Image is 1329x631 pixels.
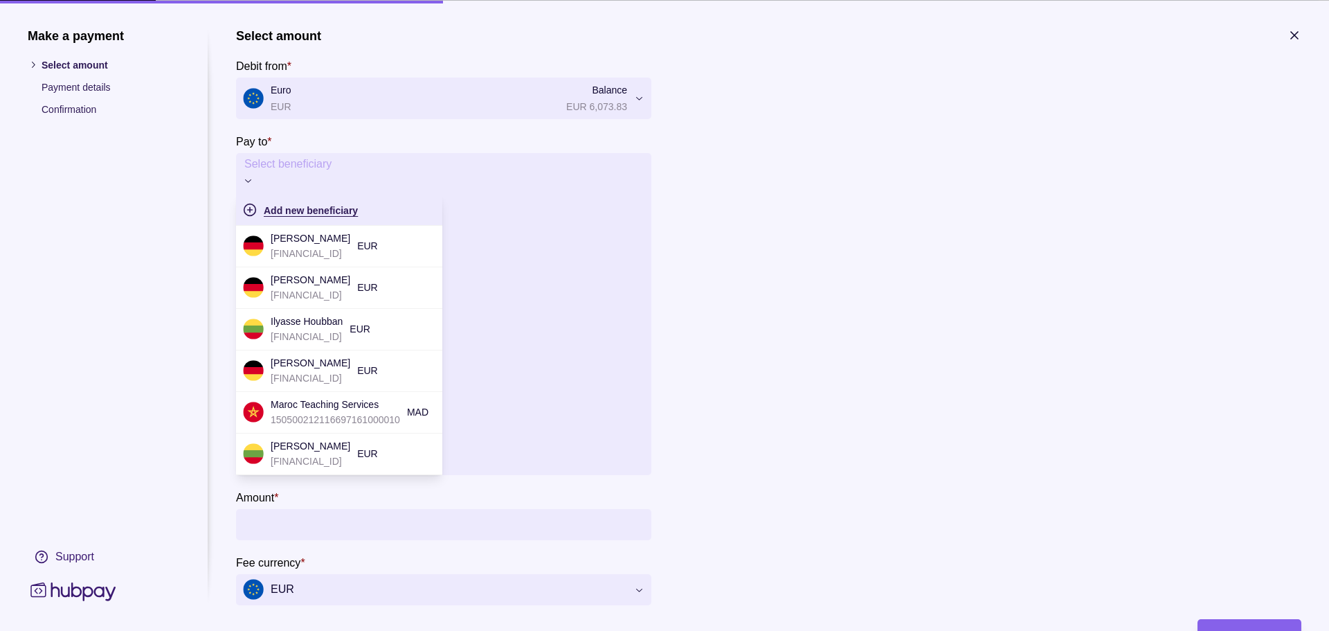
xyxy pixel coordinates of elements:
[236,488,278,505] label: Amount
[271,287,350,303] p: [FINANCIAL_ID]
[243,235,264,256] img: de
[271,246,350,261] p: [FINANCIAL_ID]
[42,57,180,72] p: Select amount
[271,231,350,246] p: [PERSON_NAME]
[243,319,264,339] img: lt
[243,443,264,464] img: lt
[55,549,94,564] div: Support
[236,28,321,43] h1: Select amount
[357,280,378,295] p: EUR
[271,412,400,427] p: 150500212116697161000010
[243,277,264,298] img: de
[357,363,378,378] p: EUR
[407,405,428,420] p: MAD
[236,135,267,147] p: Pay to
[42,101,180,116] p: Confirmation
[236,132,272,149] label: Pay to
[271,314,343,329] p: Ilyasse Houbban
[271,272,350,287] p: [PERSON_NAME]
[243,360,264,381] img: de
[28,28,180,43] h1: Make a payment
[271,355,350,371] p: [PERSON_NAME]
[357,446,378,461] p: EUR
[271,371,350,386] p: [FINANCIAL_ID]
[28,542,180,571] a: Support
[264,204,358,215] span: Add new beneficiary
[357,238,378,254] p: EUR
[350,321,370,337] p: EUR
[271,508,644,540] input: amount
[271,454,350,469] p: [FINANCIAL_ID]
[236,57,291,73] label: Debit from
[42,79,180,94] p: Payment details
[243,402,264,423] img: ma
[271,438,350,454] p: [PERSON_NAME]
[236,491,274,503] p: Amount
[236,553,305,570] label: Fee currency
[236,60,287,71] p: Debit from
[243,201,435,217] button: Add new beneficiary
[271,397,400,412] p: Maroc Teaching Services
[271,329,343,344] p: [FINANCIAL_ID]
[236,556,300,568] p: Fee currency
